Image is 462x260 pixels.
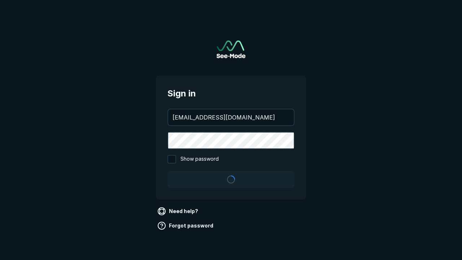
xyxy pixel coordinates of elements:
a: Go to sign in [217,40,245,58]
span: Show password [180,155,219,164]
a: Forgot password [156,220,216,231]
span: Sign in [167,87,295,100]
input: your@email.com [168,109,294,125]
img: See-Mode Logo [217,40,245,58]
a: Need help? [156,205,201,217]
